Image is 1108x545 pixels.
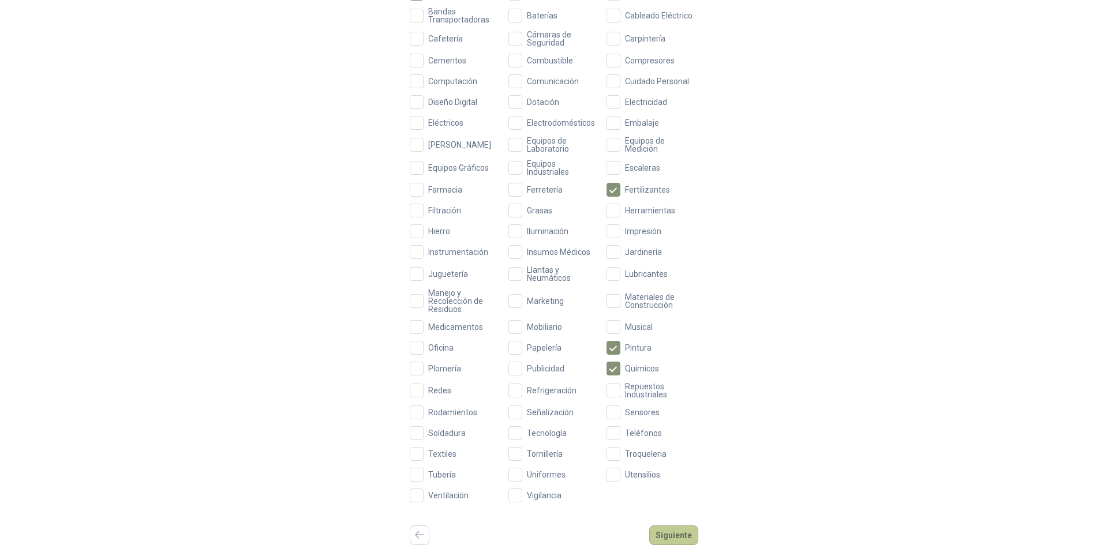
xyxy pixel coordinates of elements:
span: Herramientas [620,206,680,215]
span: Oficina [424,344,458,352]
span: Equipos de Medición [620,137,698,153]
span: Vigilancia [522,491,566,499]
span: Redes [424,386,456,394]
span: Publicidad [522,364,569,373]
span: Rodamientos [424,408,482,416]
span: Embalaje [620,119,664,127]
span: Marketing [522,297,568,305]
span: Juguetería [424,270,473,278]
span: Computación [424,77,482,85]
span: Materiales de Construcción [620,293,698,309]
span: Comunicación [522,77,583,85]
span: Instrumentación [424,248,493,256]
span: Filtración [424,206,466,215]
span: Equipos Gráficos [424,164,493,172]
span: Utensilios [620,471,665,479]
span: Impresión [620,227,666,235]
span: Hierro [424,227,455,235]
span: Ferretería [522,186,567,194]
span: Lubricantes [620,270,672,278]
span: Farmacia [424,186,467,194]
span: Tubería [424,471,461,479]
span: [PERSON_NAME] [424,141,496,149]
span: Mobiliario [522,323,567,331]
span: Textiles [424,450,461,458]
span: Pintura [620,344,656,352]
span: Llantas y Neumáticos [522,266,600,282]
span: Cuidado Personal [620,77,694,85]
span: Refrigeración [522,386,581,394]
span: Iluminación [522,227,573,235]
span: Jardinería [620,248,667,256]
span: Plomería [424,364,466,373]
span: Repuestos Industriales [620,382,698,399]
span: Dotación [522,98,564,106]
span: Cableado Eléctrico [620,12,697,20]
span: Tornillería [522,450,567,458]
span: Combustible [522,57,578,65]
span: Cementos [424,57,471,65]
span: Químicos [620,364,664,373]
span: Equipos de Laboratorio [522,137,600,153]
span: Musical [620,323,657,331]
span: Carpintería [620,35,670,43]
span: Insumos Médicos [522,248,595,256]
span: Electrodomésticos [522,119,600,127]
span: Grasas [522,206,557,215]
span: Medicamentos [424,323,488,331]
span: Diseño Digital [424,98,482,106]
span: Troqueleria [620,450,671,458]
span: Sensores [620,408,664,416]
span: Electricidad [620,98,672,106]
span: Tecnología [522,429,571,437]
span: Escaleras [620,164,665,172]
span: Papelería [522,344,566,352]
span: Señalización [522,408,578,416]
span: Compresores [620,57,679,65]
span: Cafetería [424,35,467,43]
span: Eléctricos [424,119,468,127]
span: Baterías [522,12,562,20]
span: Soldadura [424,429,470,437]
span: Equipos Industriales [522,160,600,176]
span: Uniformes [522,471,570,479]
span: Ventilación [424,491,473,499]
span: Manejo y Recolección de Residuos [424,289,501,313]
span: Bandas Transportadoras [424,7,501,24]
span: Fertilizantes [620,186,675,194]
span: Cámaras de Seguridad [522,31,600,47]
button: Siguiente [649,525,698,545]
span: Teléfonos [620,429,667,437]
